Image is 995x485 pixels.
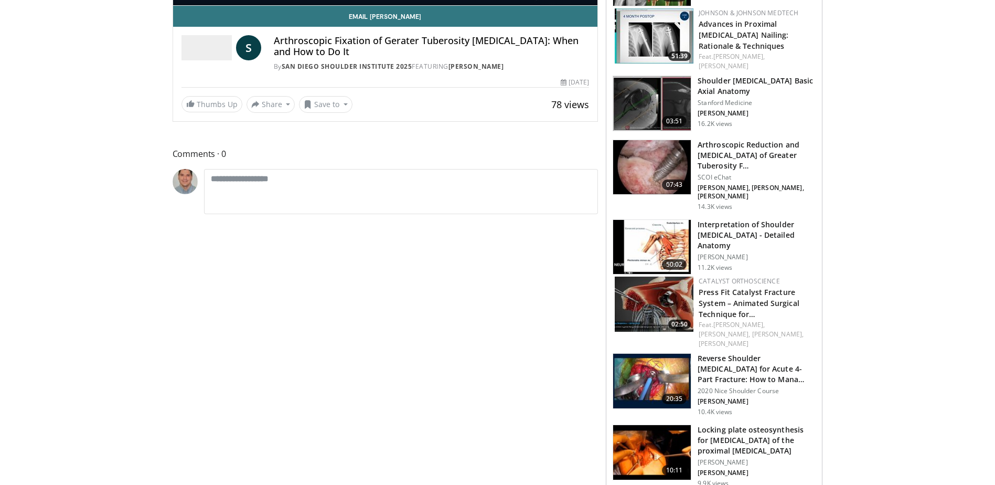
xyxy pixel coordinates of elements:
a: Advances in Proximal [MEDICAL_DATA] Nailing: Rationale & Techniques [699,19,788,51]
img: San Diego Shoulder Institute 2025 [181,35,232,60]
a: Email [PERSON_NAME] [173,6,598,27]
span: 07:43 [662,180,687,190]
h4: Arthroscopic Fixation of Gerater Tuberosity [MEDICAL_DATA]: When and How to Do It [274,35,590,58]
button: Share [247,96,295,113]
p: 11.2K views [698,263,732,272]
a: Thumbs Up [181,96,242,112]
a: 03:51 Shoulder [MEDICAL_DATA] Basic Axial Anatomy Stanford Medicine [PERSON_NAME] 16.2K views [613,76,816,131]
p: Stanford Medicine [698,99,816,107]
p: 16.2K views [698,120,732,128]
span: 20:35 [662,394,687,404]
div: Feat. [699,320,814,349]
div: [DATE] [561,78,589,87]
img: Avatar [173,169,198,194]
a: [PERSON_NAME] [699,61,748,70]
button: Save to [299,96,352,113]
div: By FEATURING [274,62,590,71]
img: 5610f67a-4425-403b-971f-ae30007e1eaa.png.150x105_q85_crop-smart_upscale.jpg [615,277,693,332]
a: S [236,35,261,60]
a: [PERSON_NAME] [448,62,504,71]
img: f8d82461-5c21-4a4d-87d1-b294ddf5c0d1.150x105_q85_crop-smart_upscale.jpg [613,425,691,480]
span: 50:02 [662,259,687,270]
span: 03:51 [662,116,687,126]
p: 2020 Nice Shoulder Course [698,387,816,395]
a: 51:39 [615,8,693,64]
p: [PERSON_NAME] [698,109,816,118]
a: Catalyst OrthoScience [699,277,780,286]
img: b344877d-e8e2-41e4-9927-e77118ec7d9d.150x105_q85_crop-smart_upscale.jpg [613,220,691,275]
p: [PERSON_NAME] [698,469,816,477]
img: 51c79e9b-08d2-4aa9-9189-000d819e3bdb.150x105_q85_crop-smart_upscale.jpg [615,8,693,64]
p: [PERSON_NAME], [PERSON_NAME], [PERSON_NAME] [698,184,816,201]
a: [PERSON_NAME], [713,52,765,61]
p: [PERSON_NAME] [698,397,816,406]
span: 51:39 [668,51,691,61]
a: 02:50 [615,277,693,332]
span: 78 views [551,98,589,111]
a: 50:02 Interpretation of Shoulder [MEDICAL_DATA] - Detailed Anatomy [PERSON_NAME] 11.2K views [613,219,816,275]
a: Press Fit Catalyst Fracture System – Animated Surgical Technique for… [699,287,799,319]
p: [PERSON_NAME] [698,253,816,261]
a: Johnson & Johnson MedTech [699,8,798,17]
img: 274878_0001_1.png.150x105_q85_crop-smart_upscale.jpg [613,140,691,195]
h3: Interpretation of Shoulder [MEDICAL_DATA] - Detailed Anatomy [698,219,816,251]
h3: Reverse Shoulder [MEDICAL_DATA] for Acute 4-Part Fracture: How to Mana… [698,353,816,385]
a: [PERSON_NAME], [752,330,804,339]
p: [PERSON_NAME] [698,458,816,467]
h3: Arthroscopic Reduction and [MEDICAL_DATA] of Greater Tuberosity F… [698,140,816,171]
a: San Diego Shoulder Institute 2025 [282,62,412,71]
img: 843da3bf-65ba-4ef1-b378-e6073ff3724a.150x105_q85_crop-smart_upscale.jpg [613,76,691,131]
span: 02:50 [668,320,691,329]
span: 10:11 [662,465,687,476]
p: 14.3K views [698,203,732,211]
a: [PERSON_NAME], [699,330,750,339]
h3: Shoulder [MEDICAL_DATA] Basic Axial Anatomy [698,76,816,97]
a: [PERSON_NAME], [713,320,765,329]
a: 20:35 Reverse Shoulder [MEDICAL_DATA] for Acute 4-Part Fracture: How to Mana… 2020 Nice Shoulder ... [613,353,816,416]
p: 10.4K views [698,408,732,416]
p: SCOI eChat [698,173,816,182]
a: 07:43 Arthroscopic Reduction and [MEDICAL_DATA] of Greater Tuberosity F… SCOI eChat [PERSON_NAME]... [613,140,816,211]
a: [PERSON_NAME] [699,339,748,348]
h3: Locking plate osteosynthesis for [MEDICAL_DATA] of the proximal [MEDICAL_DATA] [698,425,816,456]
img: f986402b-3e48-401f-842a-2c1fdc6edc35.150x105_q85_crop-smart_upscale.jpg [613,354,691,408]
div: Feat. [699,52,814,71]
span: Comments 0 [173,147,598,161]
